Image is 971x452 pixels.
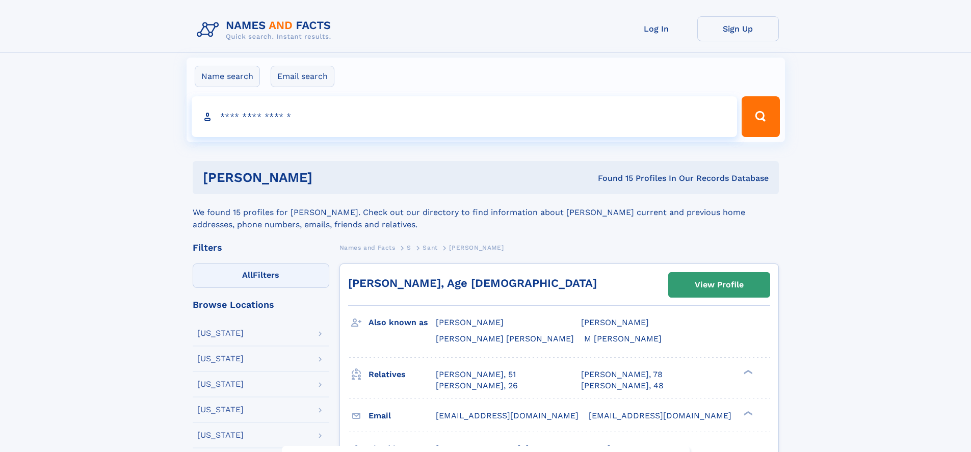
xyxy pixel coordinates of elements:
div: ❯ [741,410,753,416]
a: [PERSON_NAME], 51 [436,369,516,380]
a: [PERSON_NAME], 78 [581,369,663,380]
span: [PERSON_NAME] [PERSON_NAME] [436,334,574,343]
h3: Relatives [369,366,436,383]
div: [US_STATE] [197,406,244,414]
a: Log In [616,16,697,41]
label: Filters [193,263,329,288]
div: Browse Locations [193,300,329,309]
div: [US_STATE] [197,380,244,388]
div: We found 15 profiles for [PERSON_NAME]. Check out our directory to find information about [PERSON... [193,194,779,231]
a: [PERSON_NAME], Age [DEMOGRAPHIC_DATA] [348,277,597,289]
img: Logo Names and Facts [193,16,339,44]
span: M [PERSON_NAME] [584,334,662,343]
a: [PERSON_NAME], 48 [581,380,664,391]
h3: Email [369,407,436,424]
h3: Also known as [369,314,436,331]
span: [PERSON_NAME] [449,244,504,251]
span: [EMAIL_ADDRESS][DOMAIN_NAME] [589,411,731,420]
div: View Profile [695,273,744,297]
a: Names and Facts [339,241,396,254]
a: S [407,241,411,254]
span: S [407,244,411,251]
span: All [242,270,253,280]
div: Found 15 Profiles In Our Records Database [455,173,769,184]
div: [US_STATE] [197,329,244,337]
input: search input [192,96,738,137]
span: [PERSON_NAME] [436,317,504,327]
div: [US_STATE] [197,431,244,439]
div: Filters [193,243,329,252]
span: [EMAIL_ADDRESS][DOMAIN_NAME] [436,411,579,420]
label: Name search [195,66,260,87]
h1: [PERSON_NAME] [203,171,455,184]
a: [PERSON_NAME], 26 [436,380,518,391]
span: [PERSON_NAME] [581,317,649,327]
label: Email search [271,66,334,87]
a: Sign Up [697,16,779,41]
div: ❯ [741,368,753,375]
button: Search Button [742,96,779,137]
div: [US_STATE] [197,355,244,363]
span: Sant [423,244,437,251]
a: Sant [423,241,437,254]
a: View Profile [669,273,770,297]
